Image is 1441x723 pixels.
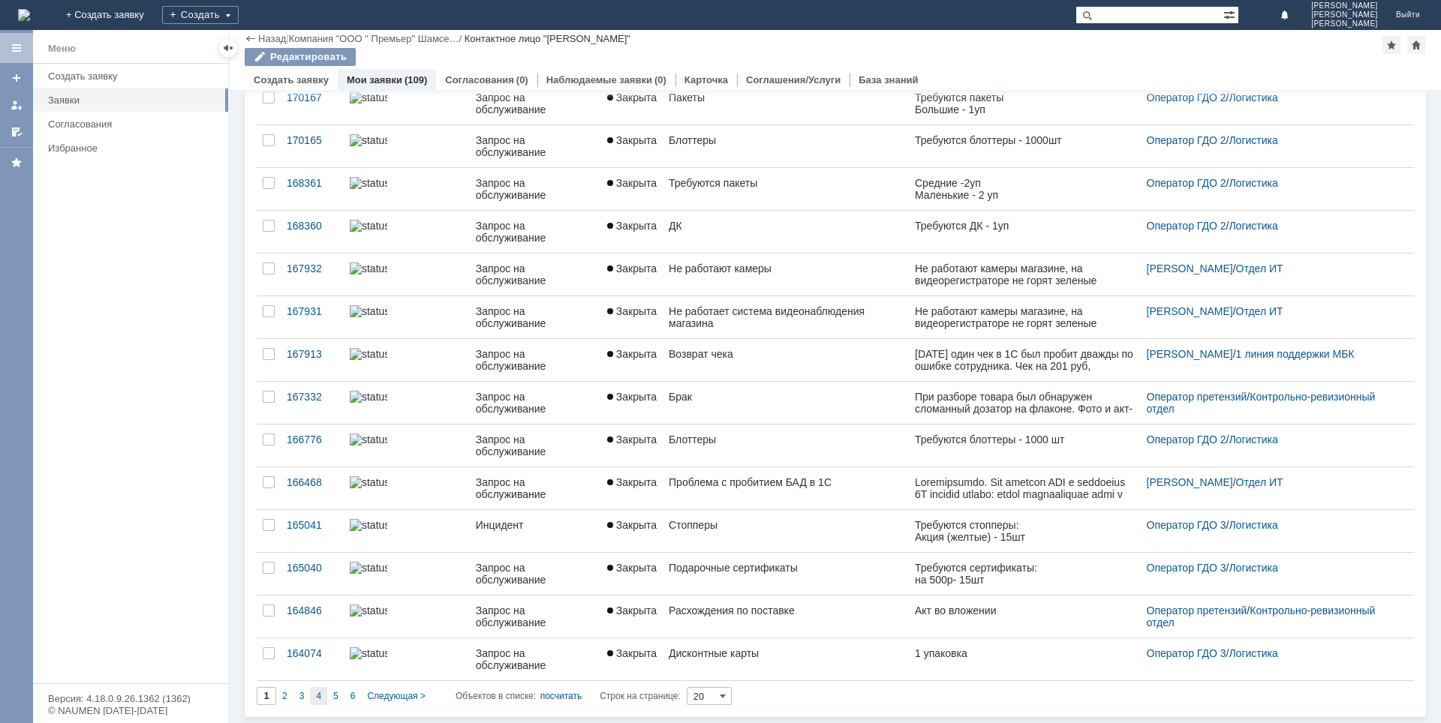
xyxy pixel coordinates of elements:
a: Запрос на обслуживание [470,424,601,466]
a: [PERSON_NAME] [1147,348,1233,360]
a: Логистика [1229,91,1277,103]
div: Подарочные сертификаты [669,562,903,574]
span: Закрыта [607,262,657,274]
a: Компания "ООО " Премьер" Шамсе… [289,33,459,44]
div: 167332 [287,391,338,403]
img: statusbar-100 (1).png [350,647,387,659]
div: 167932 [287,262,338,274]
a: Запрос на обслуживание [470,595,601,637]
a: Закрыта [601,296,663,338]
a: Создать заявку [42,64,225,88]
a: Проблема с пробитием БАД в 1С [663,467,909,509]
a: [PERSON_NAME] [1147,476,1233,488]
a: Пакеты [663,82,909,124]
div: 168361 [287,177,338,189]
div: Стопперы [669,519,903,531]
div: Запрос на обслуживание [476,348,595,372]
div: Меню [48,40,76,58]
span: Расширенный поиск [1223,7,1238,21]
a: Мои заявки [347,74,402,85]
span: Закрыта [607,391,657,403]
div: посчитать [540,687,582,705]
div: / [1147,519,1396,531]
a: Оператор претензий [1147,604,1247,616]
span: Закрыта [607,91,657,103]
a: Создать заявку [254,74,329,85]
div: Создать заявку [48,70,219,82]
img: statusbar-100 (1).png [350,305,387,317]
div: Пакеты [669,91,903,103]
div: Запрос на обслуживание [476,391,595,415]
a: Оператор ГДО 2 [1147,433,1226,445]
a: Согласования [445,74,514,85]
span: Закрыта [607,433,657,445]
span: Закрыта [607,519,657,531]
a: База знаний [859,74,918,85]
div: Запрос на обслуживание [476,134,595,158]
a: Закрыта [601,638,663,680]
a: Брак [663,382,909,424]
div: Требуются пакеты [669,177,903,189]
a: 170165 [281,125,344,167]
a: Закрыта [601,339,663,381]
div: (0) [516,74,528,85]
a: Запрос на обслуживание [470,467,601,509]
a: Логистика [1229,433,1277,445]
i: Строк на странице: [456,687,681,705]
a: Контрольно-ревизионный отдел [1147,391,1379,415]
div: Скрыть меню [219,39,237,57]
a: Блоттеры [663,125,909,167]
div: (0) [654,74,666,85]
div: 165041 [287,519,338,531]
div: Согласования [48,118,219,130]
a: [PERSON_NAME] [1147,305,1233,317]
img: statusbar-100 (1).png [350,562,387,574]
div: Запрос на обслуживание [476,647,595,671]
a: Запрос на обслуживание [470,125,601,167]
a: Закрыта [601,595,663,637]
a: Запрос на обслуживание [470,253,601,295]
a: Запрос на обслуживание [470,296,601,338]
a: statusbar-100 (1).png [344,253,470,295]
span: Закрыта [607,305,657,317]
a: 164846 [281,595,344,637]
a: Требуются пакеты [663,168,909,210]
a: 166776 [281,424,344,466]
div: Контактное лицо "[PERSON_NAME]" [465,33,630,44]
span: Закрыта [607,134,657,146]
div: / [1147,562,1396,574]
span: 2 [282,691,287,701]
a: statusbar-100 (1).png [344,125,470,167]
a: ДК [663,211,909,253]
a: Запрос на обслуживание [470,339,601,381]
a: Оператор ГДО 2 [1147,220,1226,232]
span: Закрыта [607,348,657,360]
a: Блоттеры [663,424,909,466]
span: [PERSON_NAME] [1311,19,1378,28]
div: Запрос на обслуживание [476,604,595,628]
a: 165040 [281,553,344,595]
img: logo [18,9,30,21]
a: Логистика [1229,134,1277,146]
a: Возврат чека [663,339,909,381]
div: Проблема с пробитием БАД в 1С [669,476,903,488]
span: 3 [299,691,305,701]
a: Закрыта [601,253,663,295]
div: Запрос на обслуживание [476,562,595,586]
span: 6 [350,691,356,701]
a: Соглашения/Услуги [746,74,841,85]
a: Дисконтные карты [663,638,909,680]
div: / [1147,134,1396,146]
a: Подарочные сертификаты [663,553,909,595]
a: Закрыта [601,424,663,466]
a: 170167 [281,82,344,124]
a: Оператор претензий [1147,391,1247,403]
div: 167913 [287,348,338,360]
a: statusbar-100 (1).png [344,382,470,424]
img: statusbar-100 (1).png [350,604,387,616]
a: Логистика [1229,177,1277,189]
span: 5 [333,691,338,701]
div: Запрос на обслуживание [476,262,595,286]
a: Логистика [1229,220,1277,232]
span: Закрыта [607,604,657,616]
